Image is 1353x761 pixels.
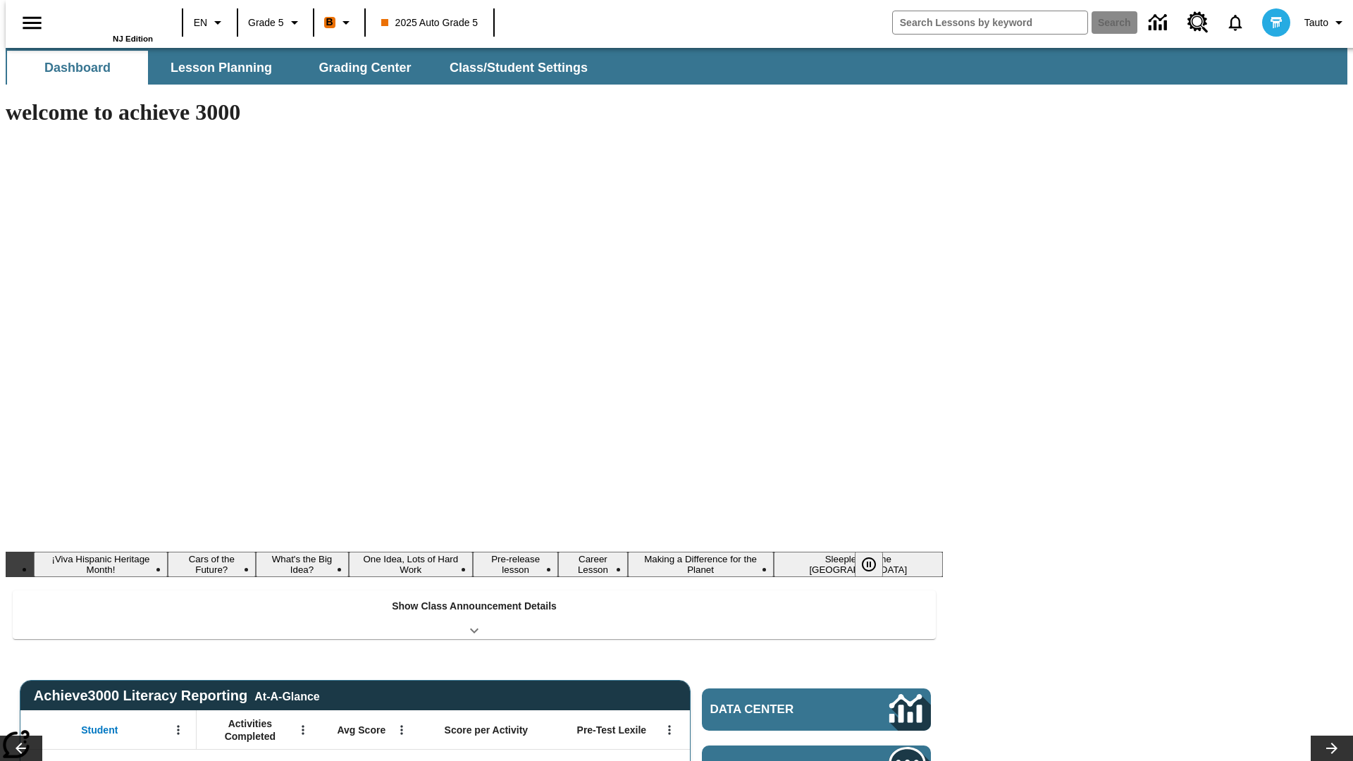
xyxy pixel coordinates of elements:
button: Slide 7 Making a Difference for the Planet [628,552,774,577]
div: Pause [855,552,897,577]
span: B [326,13,333,31]
button: Profile/Settings [1299,10,1353,35]
button: Lesson Planning [151,51,292,85]
img: avatar image [1262,8,1290,37]
button: Slide 1 ¡Viva Hispanic Heritage Month! [34,552,168,577]
button: Slide 5 Pre-release lesson [473,552,558,577]
span: Avg Score [337,724,385,736]
button: Select a new avatar [1254,4,1299,41]
span: Achieve3000 Literacy Reporting [34,688,320,704]
button: Class/Student Settings [438,51,599,85]
button: Open Menu [391,719,412,741]
div: At-A-Glance [254,688,319,703]
span: EN [194,16,207,30]
div: Show Class Announcement Details [13,590,936,639]
span: Tauto [1304,16,1328,30]
a: Data Center [702,688,931,731]
button: Grading Center [295,51,435,85]
span: Score per Activity [445,724,529,736]
span: Class/Student Settings [450,60,588,76]
span: Student [81,724,118,736]
button: Open Menu [292,719,314,741]
p: Show Class Announcement Details [392,599,557,614]
button: Boost Class color is orange. Change class color [319,10,360,35]
button: Lesson carousel, Next [1311,736,1353,761]
button: Slide 3 What's the Big Idea? [256,552,349,577]
span: NJ Edition [113,35,153,43]
a: Notifications [1217,4,1254,41]
div: Home [61,5,153,43]
button: Slide 2 Cars of the Future? [168,552,256,577]
button: Slide 6 Career Lesson [558,552,627,577]
div: SubNavbar [6,51,600,85]
span: Activities Completed [204,717,297,743]
span: Data Center [710,703,842,717]
div: SubNavbar [6,48,1347,85]
button: Open Menu [659,719,680,741]
button: Pause [855,552,883,577]
button: Slide 4 One Idea, Lots of Hard Work [349,552,474,577]
span: Dashboard [44,60,111,76]
button: Dashboard [7,51,148,85]
span: Grade 5 [248,16,284,30]
a: Home [61,6,153,35]
button: Grade: Grade 5, Select a grade [242,10,309,35]
h1: welcome to achieve 3000 [6,99,943,125]
a: Resource Center, Will open in new tab [1179,4,1217,42]
span: Grading Center [319,60,411,76]
input: search field [893,11,1087,34]
span: 2025 Auto Grade 5 [381,16,478,30]
button: Slide 8 Sleepless in the Animal Kingdom [774,552,943,577]
button: Open side menu [11,2,53,44]
span: Pre-Test Lexile [577,724,647,736]
a: Data Center [1140,4,1179,42]
span: Lesson Planning [171,60,272,76]
button: Language: EN, Select a language [187,10,233,35]
button: Open Menu [168,719,189,741]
